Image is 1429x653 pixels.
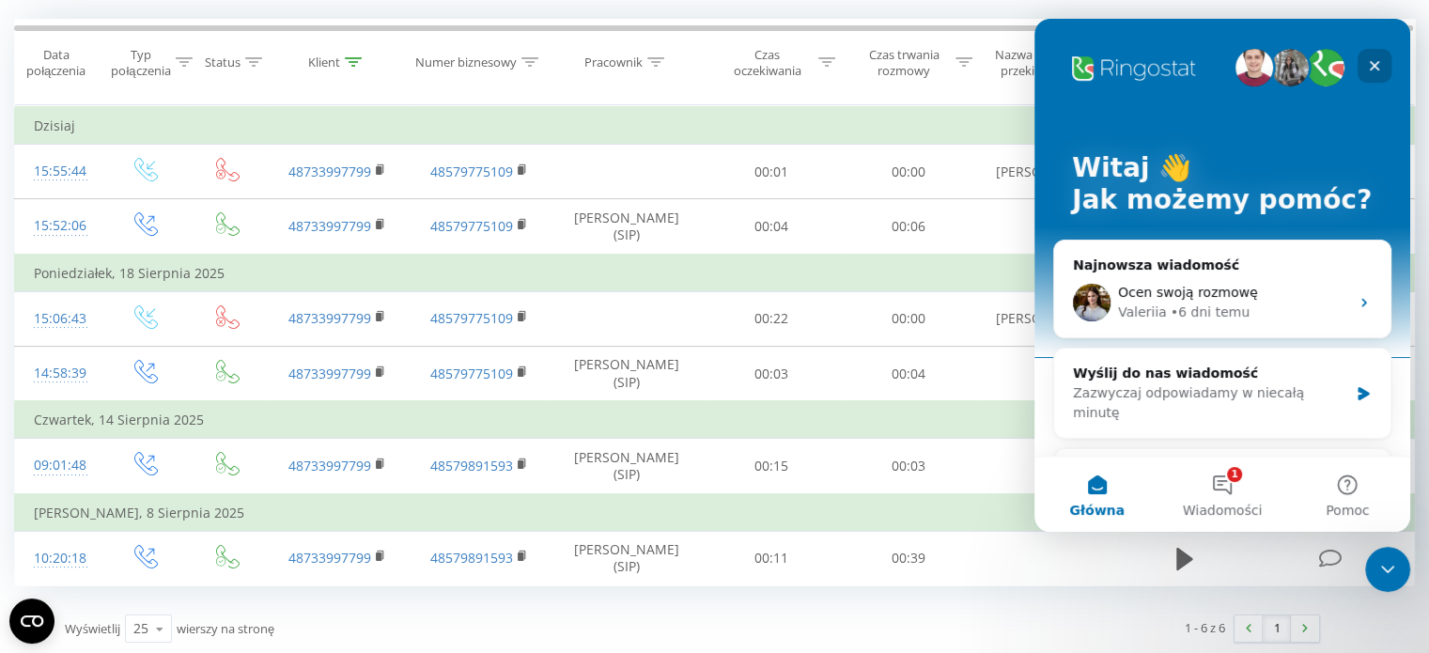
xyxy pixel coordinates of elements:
[9,599,54,644] button: Open CMP widget
[551,531,704,585] td: [PERSON_NAME] (SIP)
[584,54,643,70] div: Pracownik
[177,620,274,637] span: wierszy na stronę
[840,291,976,346] td: 00:00
[34,153,84,190] div: 15:55:44
[840,439,976,494] td: 00:03
[430,309,513,327] a: 48579775109
[1185,618,1225,637] div: 1 - 6 z 6
[994,47,1093,79] div: Nazwa schematu przekierowania
[1034,19,1410,532] iframe: Intercom live chat
[840,531,976,585] td: 00:39
[430,457,513,474] a: 48579891593
[205,54,241,70] div: Status
[34,355,84,392] div: 14:58:39
[976,145,1118,199] td: [PERSON_NAME]
[288,549,371,567] a: 48733997799
[704,145,840,199] td: 00:01
[288,217,371,235] a: 48733997799
[288,365,371,382] a: 48733997799
[840,347,976,402] td: 00:04
[34,447,84,484] div: 09:01:48
[430,549,513,567] a: 48579891593
[15,107,1415,145] td: Dzisiaj
[704,347,840,402] td: 00:03
[415,54,517,70] div: Numer biznesowy
[857,47,951,79] div: Czas trwania rozmowy
[34,208,84,244] div: 15:52:06
[34,301,84,337] div: 15:06:43
[721,47,815,79] div: Czas oczekiwania
[840,199,976,255] td: 00:06
[15,401,1415,439] td: Czwartek, 14 Sierpnia 2025
[133,619,148,638] div: 25
[308,54,340,70] div: Klient
[704,199,840,255] td: 00:04
[704,439,840,494] td: 00:15
[1365,547,1410,592] iframe: Intercom live chat
[65,620,120,637] span: Wyświetlij
[15,255,1415,292] td: Poniedziałek, 18 Sierpnia 2025
[430,163,513,180] a: 48579775109
[840,145,976,199] td: 00:00
[704,531,840,585] td: 00:11
[288,163,371,180] a: 48733997799
[15,47,97,79] div: Data połączenia
[34,540,84,577] div: 10:20:18
[430,365,513,382] a: 48579775109
[288,309,371,327] a: 48733997799
[704,291,840,346] td: 00:22
[551,199,704,255] td: [PERSON_NAME] (SIP)
[976,291,1118,346] td: [PERSON_NAME]
[430,217,513,235] a: 48579775109
[1263,615,1291,642] a: 1
[551,439,704,494] td: [PERSON_NAME] (SIP)
[15,494,1415,532] td: [PERSON_NAME], 8 Sierpnia 2025
[551,347,704,402] td: [PERSON_NAME] (SIP)
[111,47,170,79] div: Typ połączenia
[288,457,371,474] a: 48733997799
